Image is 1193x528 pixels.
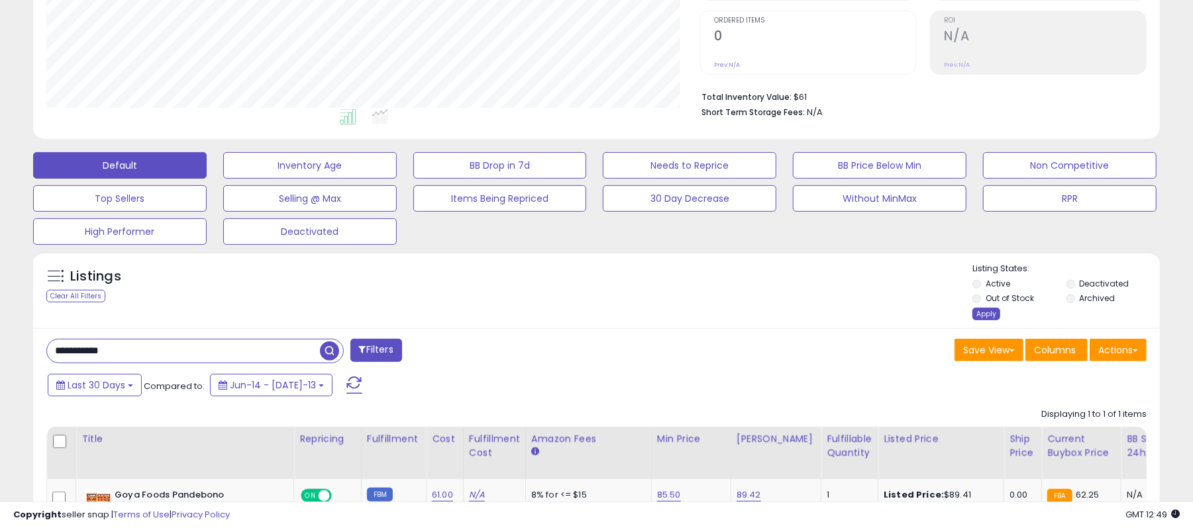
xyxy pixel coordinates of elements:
[223,185,397,212] button: Selling @ Max
[13,509,230,521] div: seller snap | |
[827,432,872,460] div: Fulfillable Quantity
[603,185,776,212] button: 30 Day Decrease
[945,28,1146,46] h2: N/A
[1010,432,1036,460] div: Ship Price
[172,508,230,521] a: Privacy Policy
[223,152,397,179] button: Inventory Age
[33,185,207,212] button: Top Sellers
[714,61,740,69] small: Prev: N/A
[1076,488,1100,501] span: 62.25
[983,152,1157,179] button: Non Competitive
[1127,432,1175,460] div: BB Share 24h.
[884,432,998,446] div: Listed Price
[986,292,1034,304] label: Out of Stock
[1025,339,1088,361] button: Columns
[33,218,207,245] button: High Performer
[33,152,207,179] button: Default
[657,432,725,446] div: Min Price
[299,432,356,446] div: Repricing
[1047,432,1115,460] div: Current Buybox Price
[1034,343,1076,357] span: Columns
[469,432,520,460] div: Fulfillment Cost
[737,488,761,502] a: 89.42
[70,267,121,286] h5: Listings
[701,107,805,118] b: Short Term Storage Fees:
[657,488,681,502] a: 85.50
[81,432,288,446] div: Title
[955,339,1023,361] button: Save View
[413,152,587,179] button: BB Drop in 7d
[531,446,539,458] small: Amazon Fees.
[367,432,421,446] div: Fulfillment
[1080,278,1129,289] label: Deactivated
[432,488,453,502] a: 61.00
[793,152,966,179] button: BB Price Below Min
[793,185,966,212] button: Without MinMax
[13,508,62,521] strong: Copyright
[972,263,1160,275] p: Listing States:
[737,432,815,446] div: [PERSON_NAME]
[701,91,792,103] b: Total Inventory Value:
[1041,408,1147,421] div: Displaying 1 to 1 of 1 items
[230,378,316,392] span: Jun-14 - [DATE]-13
[972,308,1000,320] div: Apply
[48,374,142,396] button: Last 30 Days
[983,185,1157,212] button: RPR
[413,185,587,212] button: Items Being Repriced
[223,218,397,245] button: Deactivated
[945,17,1146,24] span: ROI
[113,508,170,521] a: Terms of Use
[714,17,915,24] span: Ordered Items
[714,28,915,46] h2: 0
[350,339,402,362] button: Filters
[884,488,944,501] b: Listed Price:
[807,106,823,118] span: N/A
[531,432,646,446] div: Amazon Fees
[469,488,485,502] a: N/A
[701,88,1137,104] li: $61
[1125,508,1180,521] span: 2025-08-13 12:49 GMT
[46,290,105,302] div: Clear All Filters
[210,374,333,396] button: Jun-14 - [DATE]-13
[945,61,970,69] small: Prev: N/A
[68,378,125,392] span: Last 30 Days
[1090,339,1147,361] button: Actions
[986,278,1010,289] label: Active
[367,488,393,502] small: FBM
[1080,292,1115,304] label: Archived
[144,380,205,392] span: Compared to:
[603,152,776,179] button: Needs to Reprice
[432,432,458,446] div: Cost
